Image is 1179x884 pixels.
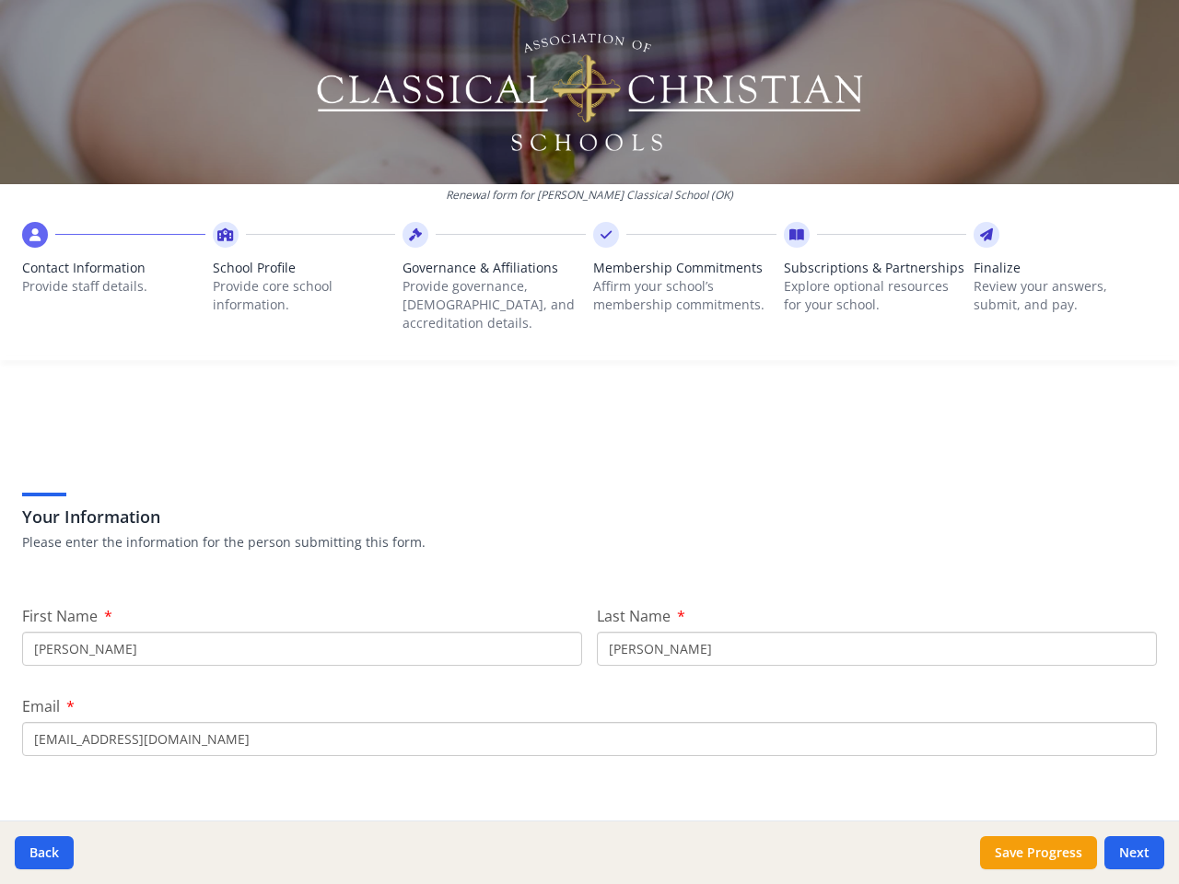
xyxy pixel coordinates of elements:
[403,277,586,332] p: Provide governance, [DEMOGRAPHIC_DATA], and accreditation details.
[22,533,1157,552] p: Please enter the information for the person submitting this form.
[22,259,205,277] span: Contact Information
[22,277,205,296] p: Provide staff details.
[314,28,866,157] img: Logo
[784,259,967,277] span: Subscriptions & Partnerships
[403,259,586,277] span: Governance & Affiliations
[593,277,776,314] p: Affirm your school’s membership commitments.
[22,696,60,716] span: Email
[784,277,967,314] p: Explore optional resources for your school.
[15,836,74,869] button: Back
[1104,836,1164,869] button: Next
[980,836,1097,869] button: Save Progress
[22,504,1157,529] h3: Your Information
[22,606,98,626] span: First Name
[213,259,396,277] span: School Profile
[597,606,671,626] span: Last Name
[974,259,1157,277] span: Finalize
[593,259,776,277] span: Membership Commitments
[974,277,1157,314] p: Review your answers, submit, and pay.
[213,277,396,314] p: Provide core school information.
